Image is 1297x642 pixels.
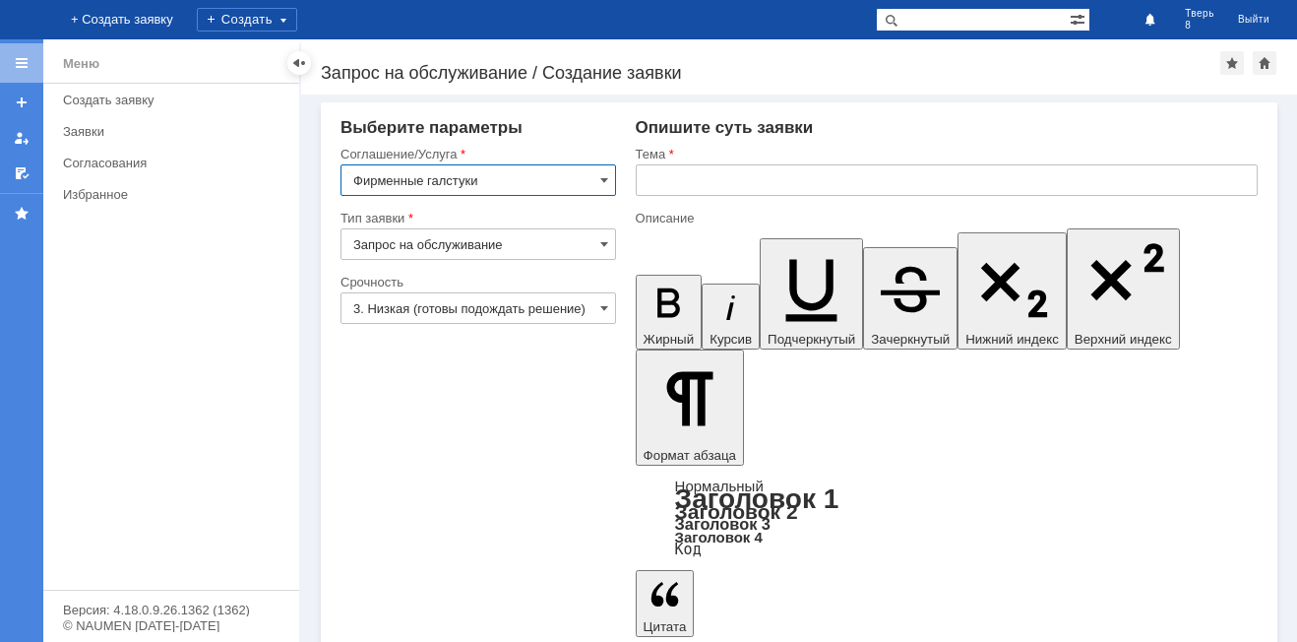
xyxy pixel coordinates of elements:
span: Формат абзаца [644,448,736,463]
div: Версия: 4.18.0.9.26.1362 (1362) [63,604,279,616]
button: Курсив [702,284,760,350]
button: Формат абзаца [636,350,744,466]
button: Жирный [636,275,703,350]
a: Заголовок 4 [675,529,763,546]
a: Мои заявки [6,122,37,154]
span: Курсив [710,332,752,347]
div: Формат абзаца [636,480,1258,556]
span: Цитата [644,619,687,634]
a: Код [675,541,702,558]
div: Добавить в избранное [1220,51,1244,75]
div: Избранное [63,187,266,202]
div: Создать заявку [63,93,287,107]
a: Заголовок 2 [675,500,798,523]
span: Зачеркнутый [871,332,950,347]
a: Создать заявку [55,85,295,115]
span: Верхний индекс [1075,332,1172,347]
a: Заголовок 3 [675,515,771,533]
a: Заголовок 1 [675,483,839,514]
a: Нормальный [675,478,764,494]
a: Создать заявку [6,87,37,118]
div: Тема [636,148,1254,160]
button: Нижний индекс [957,232,1067,350]
button: Зачеркнутый [863,247,957,350]
button: Верхний индекс [1067,228,1180,350]
a: Мои согласования [6,158,37,189]
a: Заявки [55,116,295,147]
span: Опишите суть заявки [636,118,814,137]
div: Описание [636,212,1254,225]
span: Выберите параметры [340,118,523,137]
span: Нижний индекс [965,332,1059,347]
button: Цитата [636,570,695,637]
span: Расширенный поиск [1070,9,1089,28]
div: Скрыть меню [287,51,311,75]
span: Тверь [1185,8,1214,20]
div: Меню [63,52,99,76]
div: Заявки [63,124,287,139]
div: Соглашение/Услуга [340,148,612,160]
div: Срочность [340,276,612,289]
div: Создать [197,8,297,32]
div: Согласования [63,156,287,170]
span: Подчеркнутый [768,332,855,347]
div: © NAUMEN [DATE]-[DATE] [63,619,279,632]
a: Согласования [55,148,295,178]
span: Жирный [644,332,695,347]
button: Подчеркнутый [760,238,863,350]
div: Тип заявки [340,212,612,225]
div: Сделать домашней страницей [1253,51,1276,75]
span: 8 [1185,20,1214,32]
div: Запрос на обслуживание / Создание заявки [321,63,1220,83]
